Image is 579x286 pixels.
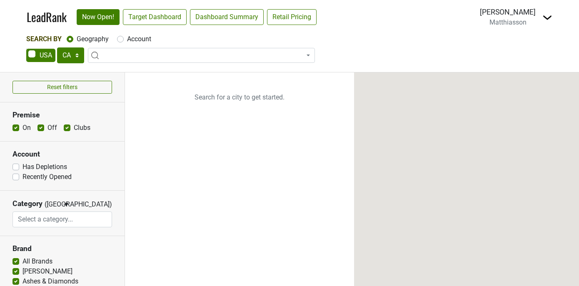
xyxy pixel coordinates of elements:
label: Off [47,123,57,133]
span: Matthiasson [489,18,527,26]
input: Select a category... [13,211,112,227]
button: Reset filters [12,81,112,94]
a: Dashboard Summary [190,9,264,25]
h3: Category [12,199,42,208]
p: Search for a city to get started. [125,72,354,122]
label: Recently Opened [22,172,72,182]
label: All Brands [22,256,52,266]
a: Target Dashboard [123,9,187,25]
span: ▼ [63,201,70,208]
a: Retail Pricing [267,9,317,25]
img: Dropdown Menu [542,12,552,22]
label: Account [127,34,151,44]
label: Clubs [74,123,90,133]
h3: Brand [12,244,112,253]
span: ([GEOGRAPHIC_DATA]) [45,199,61,211]
label: Has Depletions [22,162,67,172]
label: On [22,123,31,133]
h3: Premise [12,111,112,119]
a: Now Open! [77,9,120,25]
a: LeadRank [27,8,67,26]
span: Search By [26,35,62,43]
h3: Account [12,150,112,159]
div: [PERSON_NAME] [480,7,536,17]
label: [PERSON_NAME] [22,266,72,276]
label: Geography [77,34,109,44]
